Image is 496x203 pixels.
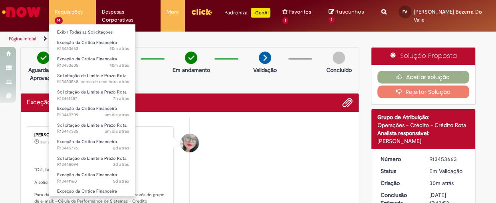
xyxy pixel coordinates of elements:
div: 27/08/2025 16:43:49 [429,179,466,187]
button: Rejeitar Solução [377,86,470,98]
div: Analista responsável: [377,129,470,137]
time: 27/08/2025 16:43:49 [429,179,454,187]
span: 1 [329,16,335,24]
span: 40m atrás [109,62,129,68]
span: R13453568 [57,79,129,85]
span: Solicitação de Limite e Prazo Rota [57,89,127,95]
a: Aberto R13441055 : Exceção da Crítica Financeira [49,187,137,202]
span: Exceção da Crítica Financeira [57,188,117,194]
span: Solicitação de Limite e Prazo Rota [57,73,127,79]
dt: Número [375,155,424,163]
div: Solução Proposta [371,48,476,65]
span: Favoritos [289,8,311,16]
h2: Exceção da Crítica Financeira Histórico de tíquete [27,99,111,106]
img: ServiceNow [1,4,42,20]
a: Aberto R13451457 : Solicitação de Limite e Prazo Rota [49,88,137,103]
span: 5d atrás [113,195,129,201]
span: Exceção da Crítica Financeira [57,56,117,62]
span: R13441055 [57,195,129,201]
span: FV [403,9,407,14]
span: Requisições [55,8,83,16]
span: um dia atrás [105,112,129,118]
time: 25/08/2025 17:19:35 [113,145,129,151]
div: Em Validação [429,167,466,175]
span: R13451457 [57,96,129,102]
span: [PERSON_NAME] Bezerra Do Valle [414,8,482,23]
span: Exceção da Crítica Financeira [57,139,117,145]
span: Solicitação de Limite e Prazo Rota [57,122,127,128]
time: 22/08/2025 17:17:25 [113,195,129,201]
img: check-circle-green.png [37,52,50,64]
span: 7h atrás [113,96,129,101]
span: 5d atrás [113,178,129,184]
ul: Trilhas de página [6,32,325,46]
time: 22/08/2025 17:42:04 [113,178,129,184]
time: 27/08/2025 10:26:21 [113,96,129,101]
a: Exibir Todas as Solicitações [49,28,137,37]
span: R13453605 [57,62,129,69]
p: Aguardando Aprovação [24,66,63,82]
time: 26/08/2025 16:51:50 [105,112,129,118]
span: um dia atrás [105,128,129,134]
div: Padroniza [224,8,270,18]
img: check-circle-green.png [185,52,197,64]
time: 26/08/2025 10:22:56 [105,128,129,134]
span: 2d atrás [113,145,129,151]
span: R13453663 [57,46,129,52]
button: Adicionar anexos [342,98,353,108]
a: Aberto R13453568 : Solicitação de Limite e Prazo Rota [49,72,137,86]
a: Rascunhos [329,8,369,23]
time: 27/08/2025 16:27:49 [81,79,129,85]
div: Grupo de Atribuição: [377,113,470,121]
img: arrow-next.png [259,52,271,64]
span: More [167,8,179,16]
p: Em andamento [173,66,210,74]
p: Validação [253,66,277,74]
span: R13447385 [57,128,129,135]
span: Despesas Corporativas [102,8,155,24]
span: Exceção da Crítica Financeira [57,40,117,46]
time: 27/08/2025 16:47:59 [40,140,56,145]
div: [PERSON_NAME] [377,137,470,145]
button: Aceitar solução [377,71,470,84]
div: R13453663 [429,155,466,163]
span: 30m atrás [109,46,129,52]
span: 25m atrás [40,140,56,145]
a: Aberto R13453663 : Exceção da Crítica Financeira [49,38,137,53]
span: R13449709 [57,112,129,118]
dt: Status [375,167,424,175]
span: R13441160 [57,178,129,185]
time: 27/08/2025 16:33:25 [109,62,129,68]
time: 27/08/2025 16:43:51 [109,46,129,52]
ul: Requisições [49,24,136,197]
div: Operações - Crédito - Crédito Rota [377,121,470,129]
a: Aberto R13453605 : Exceção da Crítica Financeira [49,55,137,70]
a: Página inicial [9,36,36,42]
span: cerca de uma hora atrás [81,79,129,85]
dt: Criação [375,179,424,187]
img: img-circle-grey.png [333,52,345,64]
span: Exceção da Crítica Financeira [57,172,117,178]
span: Rascunhos [335,8,364,16]
a: Aberto R13445094 : Solicitação de Limite e Prazo Rota [49,154,137,169]
span: Exceção da Crítica Financeira [57,105,117,111]
span: Solicitação de Limite e Prazo Rota [57,155,127,161]
span: 14 [55,17,63,24]
img: click_logo_yellow_360x200.png [191,6,212,18]
a: Aberto R13449709 : Exceção da Crítica Financeira [49,104,137,119]
span: 30m atrás [429,179,454,187]
span: R13445094 [57,161,129,168]
a: Aberto R13441160 : Exceção da Crítica Financeira [49,171,137,185]
p: Concluído [326,66,352,74]
time: 25/08/2025 15:43:40 [113,161,129,167]
span: R13445776 [57,145,129,151]
a: Aberto R13447385 : Solicitação de Limite e Prazo Rota [49,121,137,136]
span: 1 [282,17,288,24]
p: +GenAi [251,8,270,18]
div: Franciele Fernanda Melo dos Santos [181,134,199,152]
a: Aberto R13445776 : Exceção da Crítica Financeira [49,137,137,152]
span: 3d atrás [113,161,129,167]
div: [PERSON_NAME] [34,133,167,137]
